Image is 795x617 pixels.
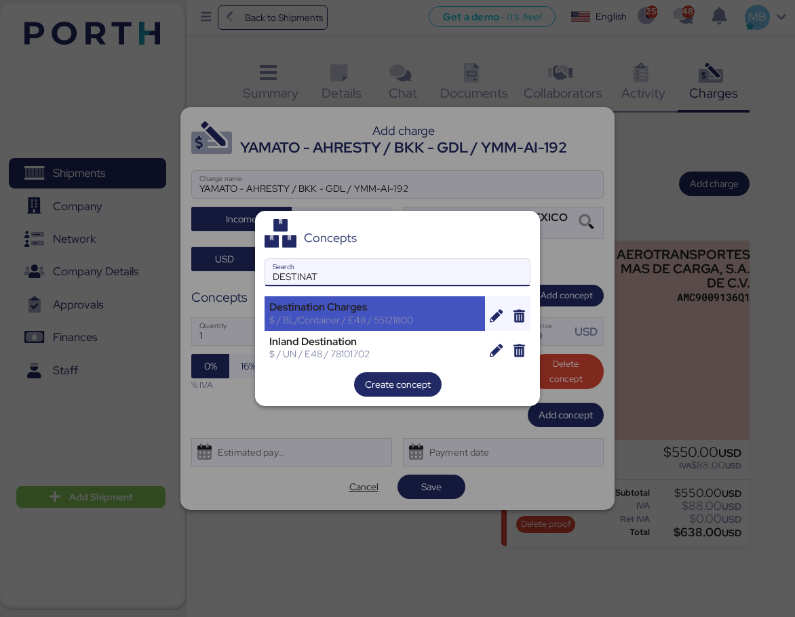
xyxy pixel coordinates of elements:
div: Destination Charges [269,301,480,313]
span: Create concept [365,376,431,393]
div: Concepts [304,232,357,244]
input: Search [265,259,530,286]
div: $ / UN / E48 / 78101702 [269,348,480,360]
button: Create concept [354,372,442,397]
div: $ / BL/Container / E48 / 55121800 [269,314,480,326]
div: Inland Destination [269,336,480,348]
